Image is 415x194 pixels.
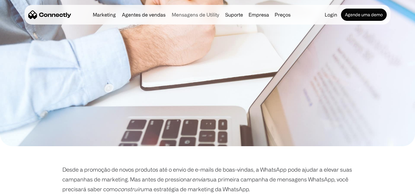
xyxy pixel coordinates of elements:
a: Suporte [223,12,245,17]
div: Empresa [247,10,271,19]
a: Marketing [90,12,118,17]
em: construir [118,186,141,192]
div: Empresa [249,10,269,19]
a: Agende uma demo [341,9,387,21]
ul: Language list [12,183,37,192]
a: Login [322,12,340,17]
a: Mensagens de Utility [169,12,221,17]
aside: Language selected: Português (Brasil) [6,183,37,192]
p: Desde a promoção de novos produtos até o envio de e-mails de boas-vindas, a WhatsApp pode ajudar ... [62,165,353,194]
a: home [28,10,71,19]
em: enviar [192,176,207,182]
a: Agentes de vendas [119,12,168,17]
a: Preços [272,12,293,17]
